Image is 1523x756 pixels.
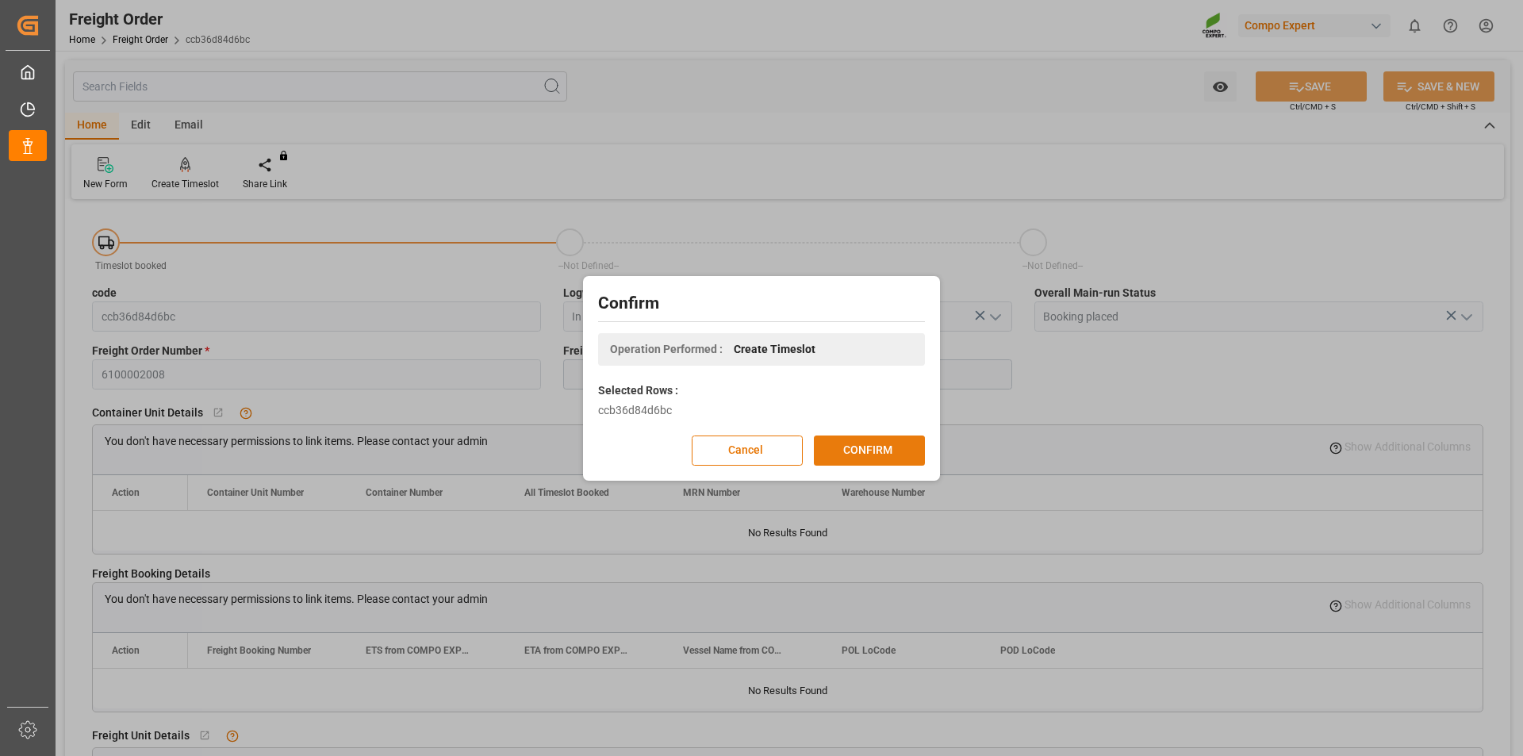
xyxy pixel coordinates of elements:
[610,341,723,358] span: Operation Performed :
[598,291,925,317] h2: Confirm
[598,402,925,419] div: ccb36d84d6bc
[598,382,678,399] label: Selected Rows :
[814,436,925,466] button: CONFIRM
[734,341,815,358] span: Create Timeslot
[692,436,803,466] button: Cancel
